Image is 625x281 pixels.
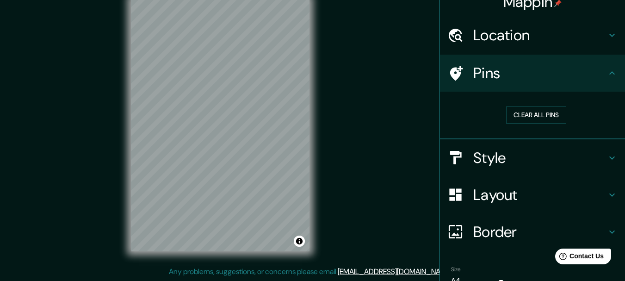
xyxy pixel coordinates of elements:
button: Clear all pins [506,106,566,124]
div: Pins [440,55,625,92]
button: Toggle attribution [294,236,305,247]
iframe: Help widget launcher [543,245,615,271]
h4: Location [473,26,606,44]
a: [EMAIL_ADDRESS][DOMAIN_NAME] [338,267,452,276]
p: Any problems, suggestions, or concerns please email . [169,266,453,277]
h4: Pins [473,64,606,82]
h4: Style [473,149,606,167]
h4: Layout [473,186,606,204]
div: Layout [440,176,625,213]
h4: Border [473,223,606,241]
div: Style [440,139,625,176]
div: Location [440,17,625,54]
label: Size [451,265,461,273]
div: Border [440,213,625,250]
